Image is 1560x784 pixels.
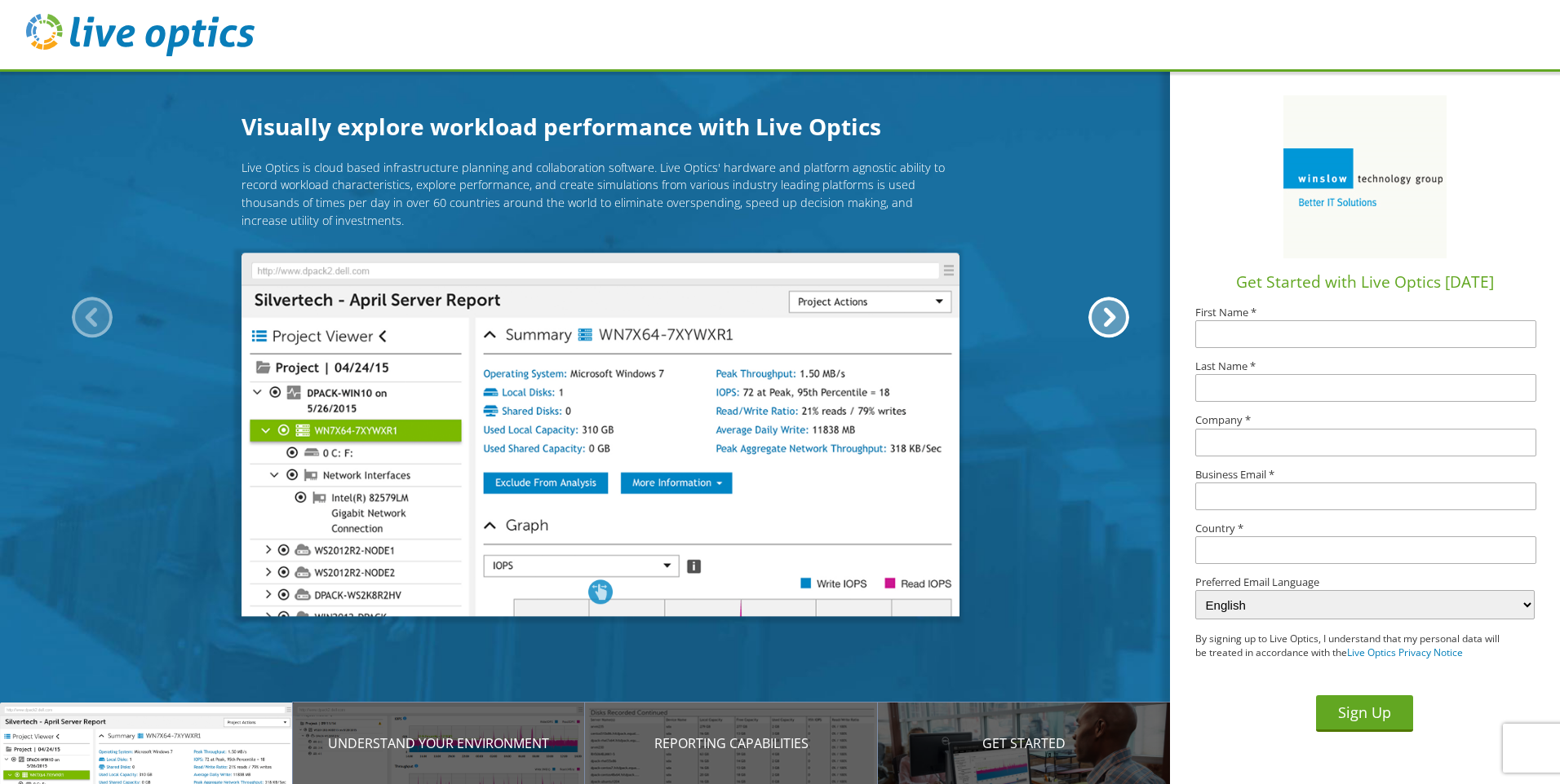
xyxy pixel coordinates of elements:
[1195,577,1535,588] label: Preferred Email Language
[1347,645,1463,659] a: Live Optics Privacy Notice
[878,733,1171,753] p: Get Started
[1195,307,1535,318] label: First Name *
[1177,271,1553,294] h1: Get Started with Live Optics [DATE]
[1195,415,1535,425] label: Company *
[242,109,959,143] h1: Visually explore workload performance with Live Optics
[1195,469,1535,480] label: Business Email *
[26,14,255,56] img: live_optics_svg.svg
[242,253,959,616] img: Introducing Live Optics
[585,733,878,753] p: Reporting Capabilities
[1195,361,1535,372] label: Last Name *
[242,159,959,229] p: Live Optics is cloud based infrastructure planning and collaboration software. Live Optics' hardw...
[1316,695,1413,732] button: Sign Up
[293,733,586,753] p: Understand your environment
[1283,86,1447,268] img: C0e0OLmAhLsfAAAAAElFTkSuQmCC
[1195,632,1500,660] p: By signing up to Live Optics, I understand that my personal data will be treated in accordance wi...
[1195,523,1535,534] label: Country *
